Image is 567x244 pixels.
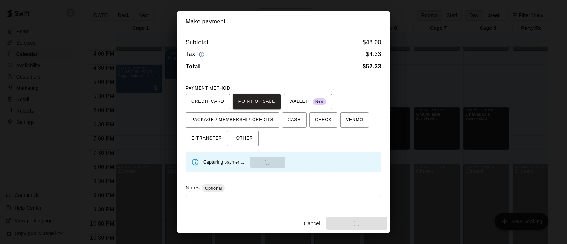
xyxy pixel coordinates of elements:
button: Cancel [301,217,324,230]
b: Total [186,63,200,69]
h2: Make payment [177,11,390,32]
button: CREDIT CARD [186,94,230,109]
span: New [313,97,326,107]
button: WALLET New [283,94,332,109]
button: CHECK [309,112,337,128]
button: E-TRANSFER [186,131,228,146]
button: VENMO [340,112,369,128]
h6: Subtotal [186,38,208,47]
button: POINT OF SALE [233,94,281,109]
label: Notes [186,185,200,191]
span: PAYMENT METHOD [186,86,230,91]
span: WALLET [289,96,326,107]
h6: $ 4.33 [366,50,381,59]
span: E-TRANSFER [191,133,222,144]
span: CASH [288,114,301,126]
b: $ 52.33 [363,63,381,69]
span: OTHER [236,133,253,144]
span: POINT OF SALE [238,96,275,107]
span: VENMO [346,114,363,126]
span: PACKAGE / MEMBERSHIP CREDITS [191,114,274,126]
span: Capturing payment... [203,160,246,165]
span: CREDIT CARD [191,96,224,107]
button: CASH [282,112,307,128]
button: PACKAGE / MEMBERSHIP CREDITS [186,112,279,128]
h6: $ 48.00 [363,38,381,47]
span: CHECK [315,114,332,126]
button: OTHER [231,131,259,146]
span: Optional [202,186,225,191]
h6: Tax [186,50,206,59]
